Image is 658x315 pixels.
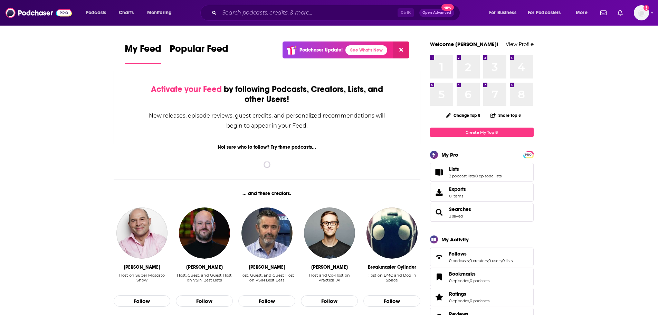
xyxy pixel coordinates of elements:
a: My Feed [125,43,161,64]
img: Breakmaster Cylinder [366,207,418,259]
a: 3 saved [449,214,463,219]
a: 0 podcasts [470,278,489,283]
span: Ctrl K [398,8,414,17]
span: Searches [430,203,534,222]
span: Activate your Feed [151,84,222,94]
span: Follows [430,248,534,266]
span: Lists [449,166,459,172]
span: Bookmarks [449,271,476,277]
a: Popular Feed [170,43,228,64]
a: Show notifications dropdown [615,7,626,19]
img: Wes Reynolds [179,207,230,259]
div: ... and these creators. [114,191,421,196]
button: Show profile menu [634,5,649,20]
button: open menu [142,7,181,18]
span: Exports [449,186,466,192]
img: Dave Ross [241,207,293,259]
div: New releases, episode reviews, guest credits, and personalized recommendations will begin to appe... [149,111,386,131]
button: Follow [363,295,420,307]
a: 0 episode lists [475,174,502,178]
div: Dave Ross [249,264,285,270]
span: Popular Feed [170,43,228,59]
a: Bookmarks [449,271,489,277]
button: Open AdvancedNew [419,9,454,17]
span: , [469,298,470,303]
div: Host on Super Moscato Show [114,273,171,288]
a: 0 lists [502,258,513,263]
a: PRO [524,152,533,157]
div: My Activity [441,236,469,243]
button: Follow [114,295,171,307]
span: For Podcasters [528,8,561,18]
a: 0 users [488,258,502,263]
span: Charts [119,8,134,18]
a: Welcome [PERSON_NAME]! [430,41,498,47]
p: Podchaser Update! [299,47,343,53]
button: open menu [484,7,525,18]
button: open menu [81,7,115,18]
button: Follow [176,295,233,307]
div: Breakmaster Cylinder [368,264,416,270]
a: 0 podcasts [470,298,489,303]
button: Share Top 8 [490,109,521,122]
div: Host on BMC and Dog in Space [363,273,420,288]
div: Wes Reynolds [186,264,223,270]
div: Host and Co-Host on Practical AI [301,273,358,288]
a: Exports [430,183,534,202]
span: Ratings [449,291,466,297]
a: Lists [449,166,502,172]
img: Daniel Whitenack [304,207,355,259]
img: Vincent Moscato [116,207,168,259]
a: 0 podcasts [449,258,469,263]
a: 0 episodes [449,298,469,303]
div: Host, Guest, and Guest Host on VSiN Best Bets [238,273,295,288]
div: Host on BMC and Dog in Space [363,273,420,282]
div: by following Podcasts, Creators, Lists, and other Users! [149,84,386,104]
span: My Feed [125,43,161,59]
span: Exports [432,187,446,197]
input: Search podcasts, credits, & more... [219,7,398,18]
button: open menu [571,7,596,18]
a: Show notifications dropdown [598,7,609,19]
svg: Add a profile image [643,5,649,11]
span: Searches [449,206,471,212]
a: 0 episodes [449,278,469,283]
span: Open Advanced [422,11,451,15]
a: Lists [432,167,446,177]
a: See What's New [345,45,387,55]
img: Podchaser - Follow, Share and Rate Podcasts [6,6,72,19]
a: View Profile [506,41,534,47]
div: Host, Guest, and Guest Host on VSiN Best Bets [176,273,233,288]
div: Host on Super Moscato Show [114,273,171,282]
span: Lists [430,163,534,182]
a: Create My Top 8 [430,128,534,137]
div: Host and Co-Host on Practical AI [301,273,358,282]
button: open menu [523,7,571,18]
span: For Business [489,8,516,18]
a: Charts [114,7,138,18]
a: Follows [449,251,513,257]
a: Follows [432,252,446,262]
span: Ratings [430,288,534,306]
span: Logged in as gbrussel [634,5,649,20]
button: Follow [301,295,358,307]
span: Monitoring [147,8,172,18]
button: Change Top 8 [442,111,485,120]
div: My Pro [441,151,458,158]
span: New [441,4,454,11]
a: Ratings [432,292,446,302]
span: Follows [449,251,467,257]
button: Follow [238,295,295,307]
span: More [576,8,588,18]
div: Host, Guest, and Guest Host on VSiN Best Bets [238,273,295,282]
a: Ratings [449,291,489,297]
div: Not sure who to follow? Try these podcasts... [114,144,421,150]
